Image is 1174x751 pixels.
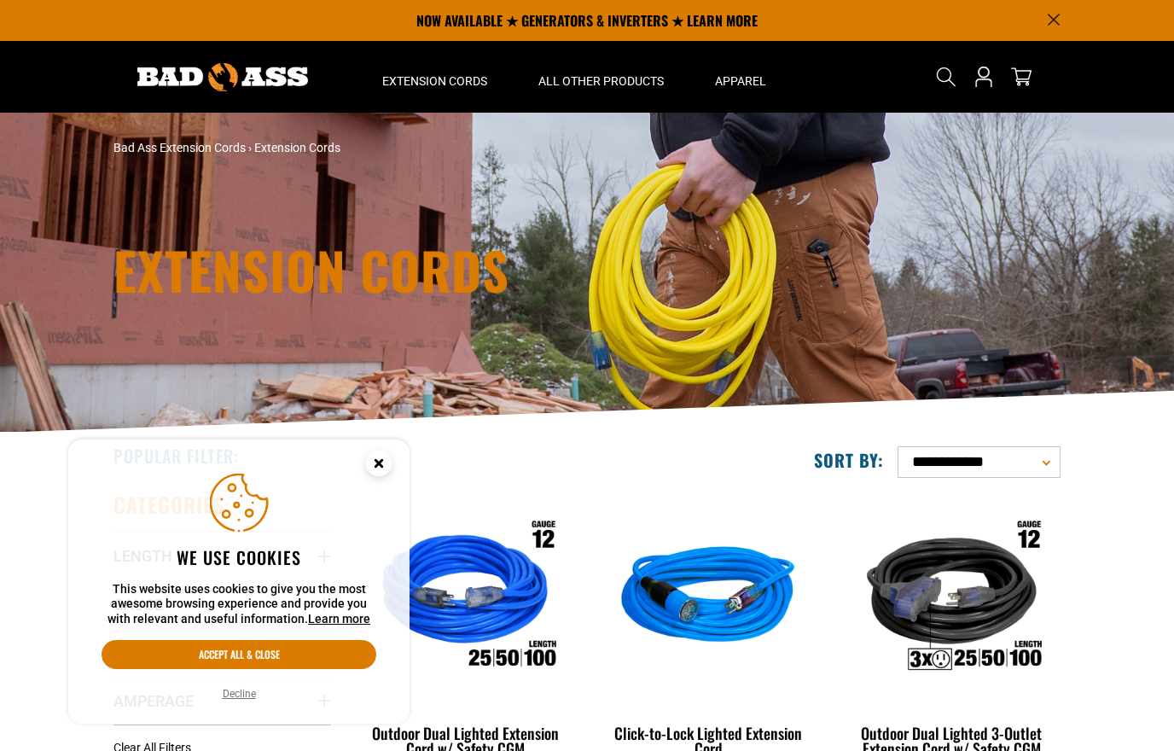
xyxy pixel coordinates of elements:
nav: breadcrumbs [113,139,736,157]
span: Extension Cords [254,141,340,154]
aside: Cookie Consent [68,440,410,725]
button: Decline [218,685,261,702]
a: Learn more [308,612,370,626]
img: blue [601,500,816,696]
img: Bad Ass Extension Cords [137,63,308,91]
summary: Search [933,63,960,90]
a: Bad Ass Extension Cords [113,141,246,154]
summary: Extension Cords [357,41,513,113]
p: This website uses cookies to give you the most awesome browsing experience and provide you with r... [102,582,376,627]
h2: We use cookies [102,546,376,568]
img: Outdoor Dual Lighted 3-Outlet Extension Cord w/ Safety CGM [844,500,1059,696]
button: Accept all & close [102,640,376,669]
summary: Apparel [689,41,792,113]
summary: All Other Products [513,41,689,113]
label: Sort by: [814,449,884,471]
h1: Extension Cords [113,244,736,295]
span: Extension Cords [382,73,487,89]
img: Outdoor Dual Lighted Extension Cord w/ Safety CGM [358,500,573,696]
span: All Other Products [538,73,664,89]
span: › [248,141,252,154]
span: Apparel [715,73,766,89]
